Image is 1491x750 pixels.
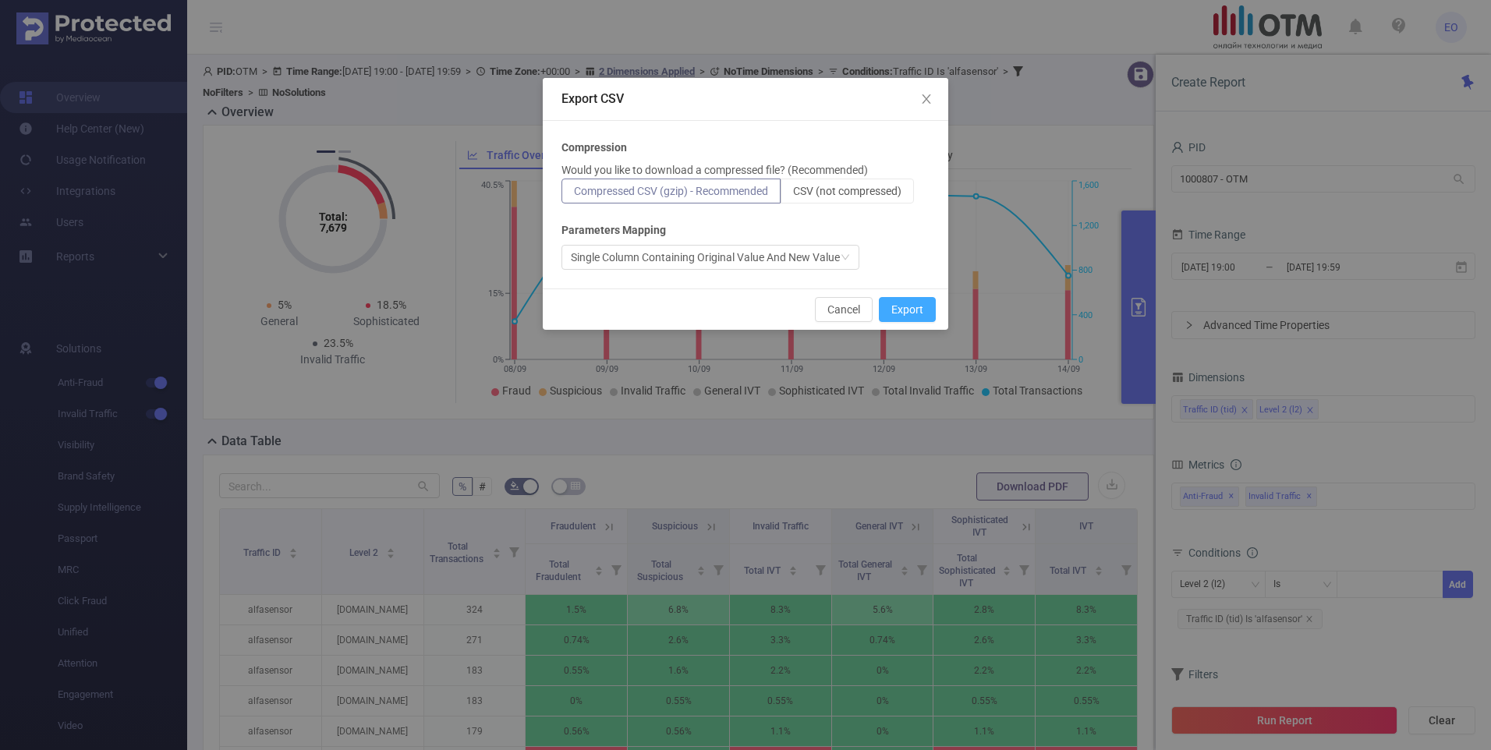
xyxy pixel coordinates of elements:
[815,297,873,322] button: Cancel
[571,246,840,269] div: Single Column Containing Original Value And New Value
[561,222,666,239] b: Parameters Mapping
[561,90,930,108] div: Export CSV
[841,253,850,264] i: icon: down
[561,162,868,179] p: Would you like to download a compressed file? (Recommended)
[905,78,948,122] button: Close
[574,185,768,197] span: Compressed CSV (gzip) - Recommended
[879,297,936,322] button: Export
[920,93,933,105] i: icon: close
[793,185,901,197] span: CSV (not compressed)
[561,140,627,156] b: Compression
